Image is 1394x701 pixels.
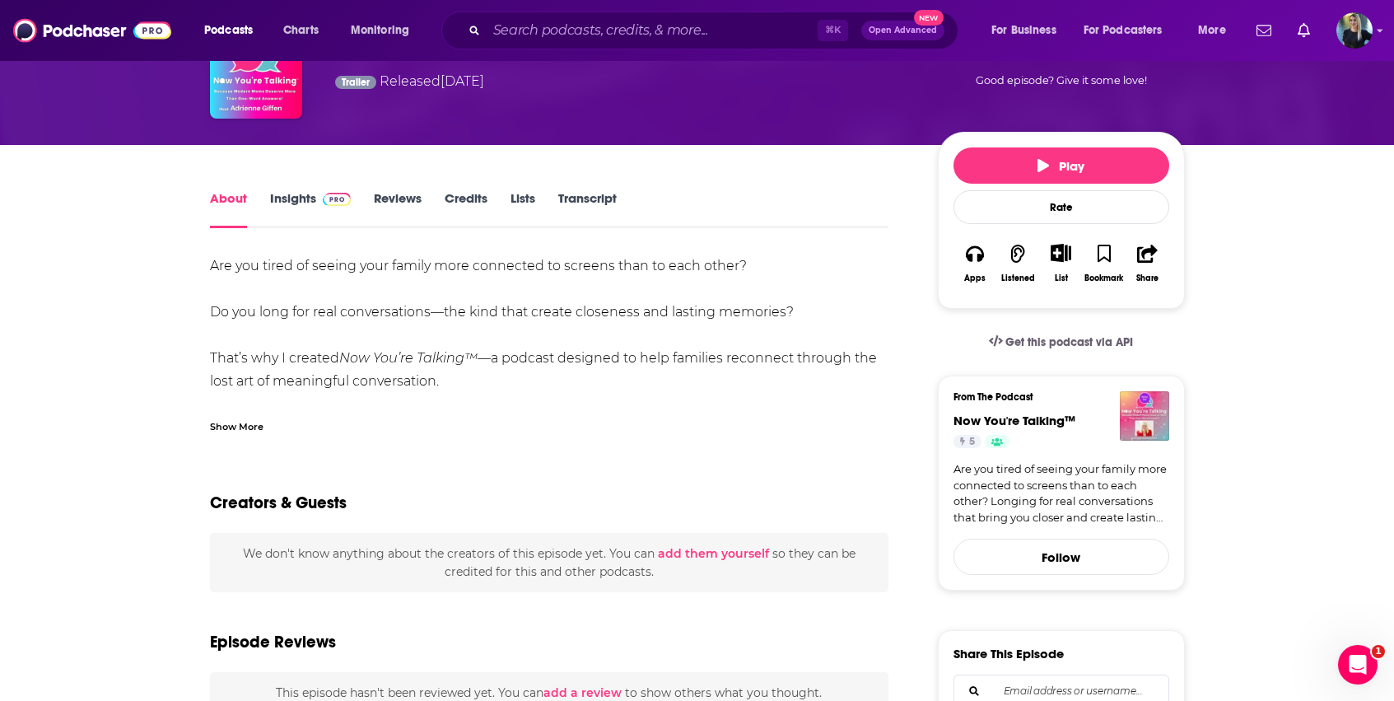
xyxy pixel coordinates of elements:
a: About [210,190,247,228]
img: User Profile [1336,12,1373,49]
button: open menu [193,17,274,44]
span: For Business [991,19,1056,42]
a: Reviews [374,190,422,228]
em: Now You’re Talking™ [339,350,478,366]
button: Bookmark [1083,233,1126,293]
h3: Share This Episode [953,646,1064,661]
span: This episode hasn't been reviewed yet. You can to show others what you thought. [276,685,822,700]
span: ⌘ K [818,20,848,41]
div: Show More ButtonList [1039,233,1082,293]
div: Bookmark [1084,273,1123,283]
a: Show notifications dropdown [1250,16,1278,44]
span: We don't know anything about the creators of this episode yet . You can so they can be credited f... [243,546,856,579]
button: open menu [339,17,431,44]
iframe: Intercom live chat [1338,645,1378,685]
button: open menu [1073,17,1187,44]
span: Get this podcast via API [1005,335,1133,349]
button: open menu [980,17,1077,44]
button: Show profile menu [1336,12,1373,49]
a: Charts [273,17,329,44]
input: Search podcasts, credits, & more... [487,17,818,44]
span: For Podcasters [1084,19,1163,42]
button: Play [953,147,1169,184]
button: Show More Button [1044,244,1078,262]
span: 1 [1372,645,1385,658]
button: Apps [953,233,996,293]
span: Play [1037,158,1084,174]
h3: From The Podcast [953,391,1156,403]
a: Get this podcast via API [976,322,1147,362]
span: Podcasts [204,19,253,42]
span: Monitoring [351,19,409,42]
a: Credits [445,190,487,228]
button: Share [1126,233,1168,293]
span: Trailer [342,77,370,87]
a: Lists [511,190,535,228]
span: 5 [969,434,975,451]
span: Logged in as ChelseaKershaw [1336,12,1373,49]
h3: Episode Reviews [210,632,336,652]
img: Now You're Talking™ [210,26,302,119]
span: More [1198,19,1226,42]
a: 5 [953,435,981,448]
button: Open AdvancedNew [861,21,944,40]
div: Rate [953,190,1169,224]
span: New [914,10,944,26]
div: List [1055,273,1068,283]
button: add them yourself [658,547,769,560]
div: Search podcasts, credits, & more... [457,12,974,49]
span: Good episode? Give it some love! [976,74,1147,86]
img: Podchaser - Follow, Share and Rate Podcasts [13,15,171,46]
button: open menu [1187,17,1247,44]
div: Listened [1001,273,1035,283]
a: Are you tired of seeing your family more connected to screens than to each other? Longing for rea... [953,461,1169,526]
span: Open Advanced [869,26,937,35]
img: Now You're Talking™ [1120,391,1169,441]
span: Charts [283,19,319,42]
h2: Creators & Guests [210,493,347,513]
a: Show notifications dropdown [1291,16,1317,44]
button: Listened [996,233,1039,293]
div: Share [1136,273,1159,283]
div: Released [DATE] [335,72,485,94]
img: Podchaser Pro [323,193,352,206]
a: Now You're Talking™ [953,413,1075,428]
a: Transcript [558,190,617,228]
div: Apps [964,273,986,283]
button: Follow [953,539,1169,575]
a: InsightsPodchaser Pro [270,190,352,228]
